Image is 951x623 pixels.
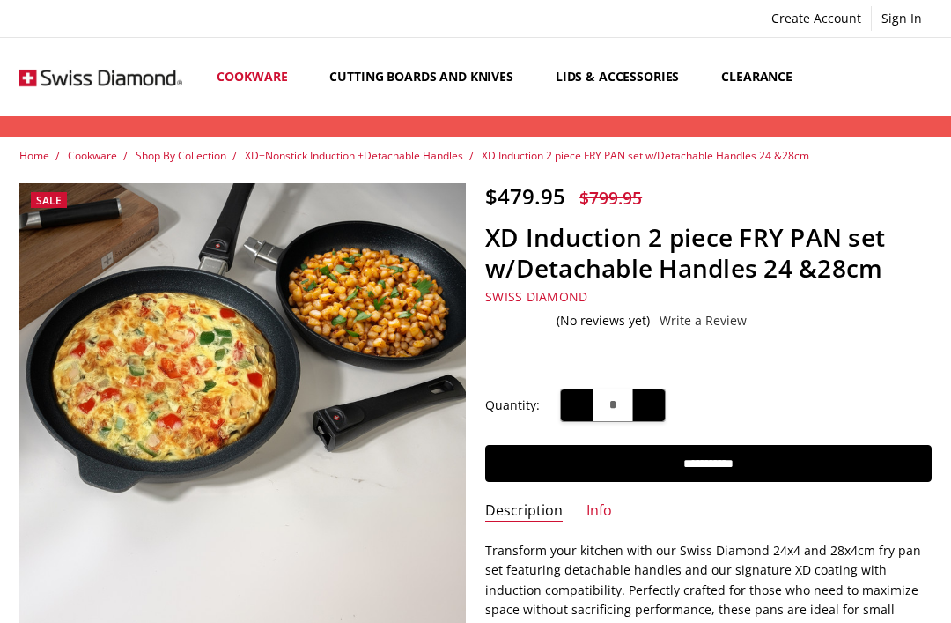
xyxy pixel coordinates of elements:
[202,38,314,116] a: Cookware
[660,314,747,328] a: Write a Review
[485,396,540,415] label: Quantity:
[706,38,820,116] a: Clearance
[557,314,650,328] span: (No reviews yet)
[485,501,563,522] a: Description
[762,6,871,31] a: Create Account
[19,148,49,163] a: Home
[245,148,463,163] a: XD+Nonstick Induction +Detachable Handles
[485,288,587,305] a: Swiss Diamond
[586,501,612,522] a: Info
[136,148,226,163] a: Shop By Collection
[541,38,706,116] a: Lids & Accessories
[485,182,565,211] span: $479.95
[579,186,642,210] span: $799.95
[36,193,62,208] span: Sale
[482,148,809,163] a: XD Induction 2 piece FRY PAN set w/Detachable Handles 24 &28cm
[68,148,117,163] a: Cookware
[19,45,182,110] img: Free Shipping On Every Order
[314,38,541,116] a: Cutting boards and knives
[872,6,932,31] a: Sign In
[485,222,931,284] h1: XD Induction 2 piece FRY PAN set w/Detachable Handles 24 &28cm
